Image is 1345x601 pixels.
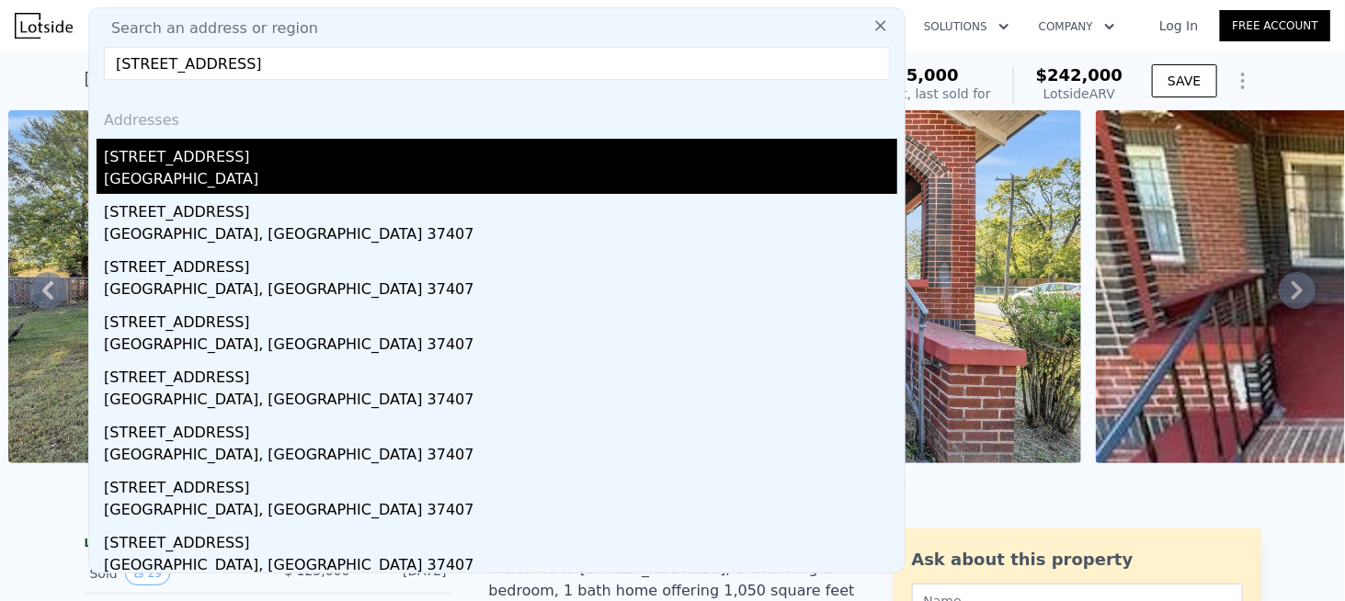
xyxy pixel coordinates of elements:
[1024,10,1130,43] button: Company
[104,554,897,580] div: [GEOGRAPHIC_DATA], [GEOGRAPHIC_DATA] 37407
[85,66,457,92] div: [STREET_ADDRESS] , Chattanooga , TN 37410
[104,168,897,194] div: [GEOGRAPHIC_DATA]
[104,278,897,304] div: [GEOGRAPHIC_DATA], [GEOGRAPHIC_DATA] 37407
[104,389,897,414] div: [GEOGRAPHIC_DATA], [GEOGRAPHIC_DATA] 37407
[909,10,1024,43] button: Solutions
[104,359,897,389] div: [STREET_ADDRESS]
[125,561,170,585] button: View historical data
[85,536,452,554] div: LISTING & SALE HISTORY
[104,499,897,525] div: [GEOGRAPHIC_DATA], [GEOGRAPHIC_DATA] 37407
[104,334,897,359] div: [GEOGRAPHIC_DATA], [GEOGRAPHIC_DATA] 37407
[104,444,897,470] div: [GEOGRAPHIC_DATA], [GEOGRAPHIC_DATA] 37407
[97,95,897,139] div: Addresses
[912,547,1243,573] div: Ask about this property
[1036,85,1123,103] div: Lotside ARV
[104,47,890,80] input: Enter an address, city, region, neighborhood or zip code
[1137,17,1220,35] a: Log In
[104,223,897,249] div: [GEOGRAPHIC_DATA], [GEOGRAPHIC_DATA] 37407
[1152,64,1216,97] button: SAVE
[97,17,318,40] span: Search an address or region
[104,414,897,444] div: [STREET_ADDRESS]
[104,525,897,554] div: [STREET_ADDRESS]
[365,561,447,585] div: [DATE]
[104,249,897,278] div: [STREET_ADDRESS]
[840,85,991,103] div: Off Market, last sold for
[8,110,538,463] img: Sale: 111384343 Parcel: 87836318
[872,65,959,85] span: $125,000
[104,194,897,223] div: [STREET_ADDRESS]
[104,470,897,499] div: [STREET_ADDRESS]
[1036,65,1123,85] span: $242,000
[104,139,897,168] div: [STREET_ADDRESS]
[1220,10,1330,41] a: Free Account
[90,561,254,585] div: Sold
[1225,62,1261,99] button: Show Options
[104,304,897,334] div: [STREET_ADDRESS]
[15,13,73,39] img: Lotside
